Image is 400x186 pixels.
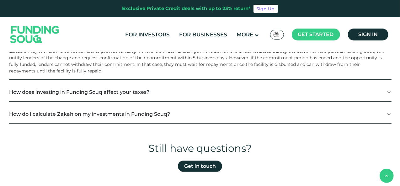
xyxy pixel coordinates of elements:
[4,19,66,50] img: Logo
[122,5,251,12] div: Exclusive Private Credit deals with up to 23% return*
[253,5,278,13] a: Sign Up
[9,83,392,101] button: How does investing in Funding Souq affect your taxes?
[178,29,229,40] a: For Businesses
[124,29,171,40] a: For Investors
[380,169,394,183] button: back
[9,141,392,156] div: Still have questions?
[358,31,378,37] span: Sign in
[274,32,279,37] img: SA Flag
[178,161,222,172] a: Get in touch
[298,31,334,37] span: Get started
[9,105,392,123] button: How do I calculate Zakah on my investments in Funding Souq?
[348,29,388,40] a: Sign in
[9,48,387,74] p: Lenders may withdraw a commitment to provide funding if there is a material change in the borrowe...
[237,31,253,38] span: More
